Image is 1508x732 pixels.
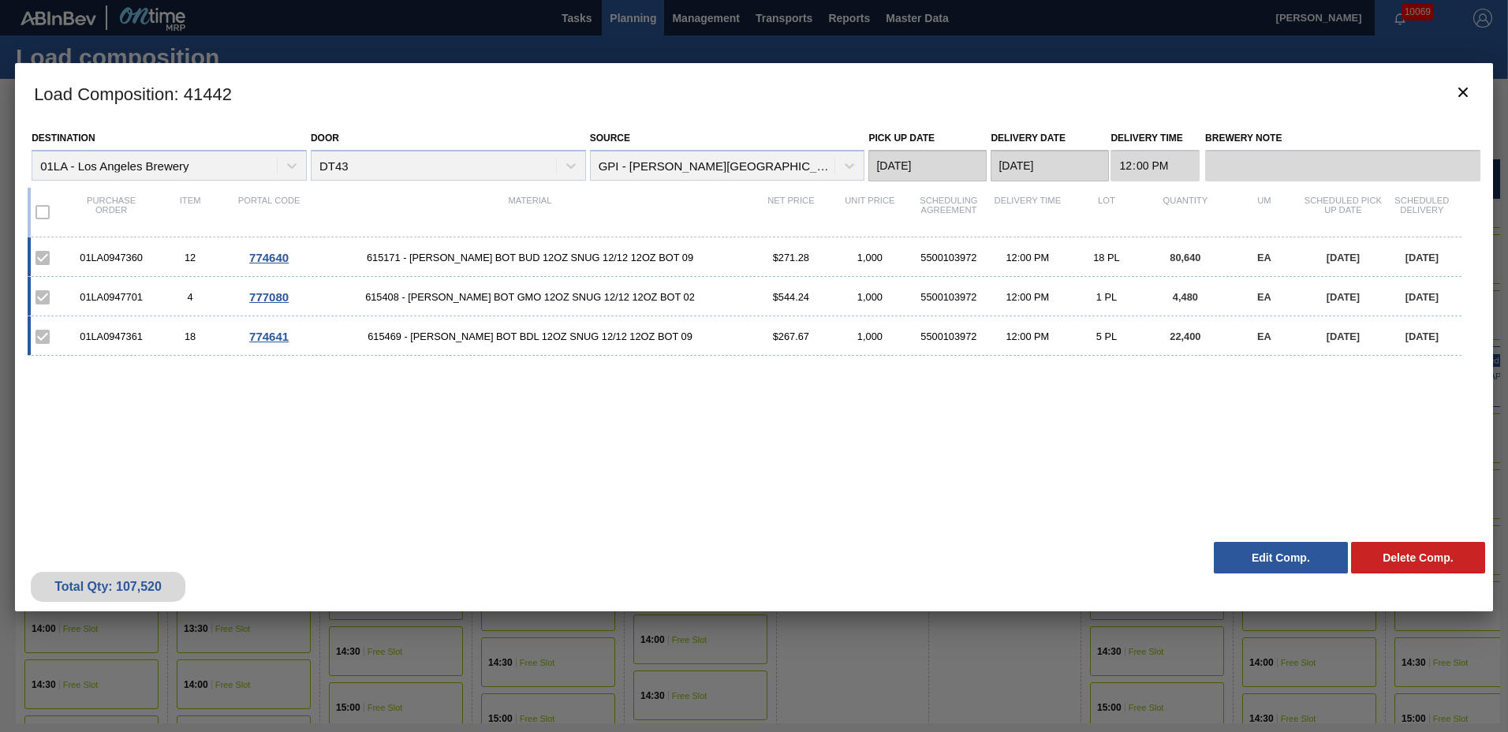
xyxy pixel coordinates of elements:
[43,580,174,594] div: Total Qty: 107,520
[151,331,230,342] div: 18
[308,291,752,303] span: 615408 - CARR BOT GMO 12OZ SNUG 12/12 12OZ BOT 02
[831,252,909,263] div: 1,000
[831,196,909,229] div: Unit Price
[308,252,752,263] span: 615171 - CARR BOT BUD 12OZ SNUG 12/12 12OZ BOT 09
[988,331,1067,342] div: 12:00 PM
[1405,291,1439,303] span: [DATE]
[590,133,630,144] label: Source
[991,133,1065,144] label: Delivery Date
[868,133,935,144] label: Pick up Date
[1405,252,1439,263] span: [DATE]
[72,196,151,229] div: Purchase order
[1173,291,1198,303] span: 4,480
[72,331,151,342] div: 01LA0947361
[909,331,988,342] div: 5500103972
[1110,127,1200,150] label: Delivery Time
[1257,331,1271,342] span: EA
[72,252,151,263] div: 01LA0947360
[1067,252,1146,263] div: 18 PL
[249,251,289,264] span: 774640
[230,290,308,304] div: Go to Order
[230,196,308,229] div: Portal code
[752,196,831,229] div: Net Price
[1405,331,1439,342] span: [DATE]
[311,133,339,144] label: Door
[1257,291,1271,303] span: EA
[15,63,1493,123] h3: Load Composition : 41442
[752,252,831,263] div: $271.28
[1170,252,1200,263] span: 80,640
[72,291,151,303] div: 01LA0947701
[1327,252,1360,263] span: [DATE]
[249,330,289,343] span: 774641
[831,331,909,342] div: 1,000
[308,196,752,229] div: Material
[1225,196,1304,229] div: UM
[1383,196,1461,229] div: Scheduled Delivery
[752,331,831,342] div: $267.67
[230,251,308,264] div: Go to Order
[1257,252,1271,263] span: EA
[1067,291,1146,303] div: 1 PL
[988,291,1067,303] div: 12:00 PM
[1067,331,1146,342] div: 5 PL
[1327,291,1360,303] span: [DATE]
[1067,196,1146,229] div: Lot
[991,150,1109,181] input: mm/dd/yyyy
[752,291,831,303] div: $544.24
[230,330,308,343] div: Go to Order
[1327,331,1360,342] span: [DATE]
[151,291,230,303] div: 4
[831,291,909,303] div: 1,000
[1351,542,1485,573] button: Delete Comp.
[868,150,987,181] input: mm/dd/yyyy
[909,252,988,263] div: 5500103972
[1205,127,1480,150] label: Brewery Note
[988,196,1067,229] div: Delivery Time
[1304,196,1383,229] div: Scheduled Pick up Date
[249,290,289,304] span: 777080
[988,252,1067,263] div: 12:00 PM
[1170,331,1200,342] span: 22,400
[1214,542,1348,573] button: Edit Comp.
[151,196,230,229] div: Item
[909,196,988,229] div: Scheduling Agreement
[151,252,230,263] div: 12
[32,133,95,144] label: Destination
[909,291,988,303] div: 5500103972
[308,331,752,342] span: 615469 - CARR BOT BDL 12OZ SNUG 12/12 12OZ BOT 09
[1146,196,1225,229] div: Quantity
